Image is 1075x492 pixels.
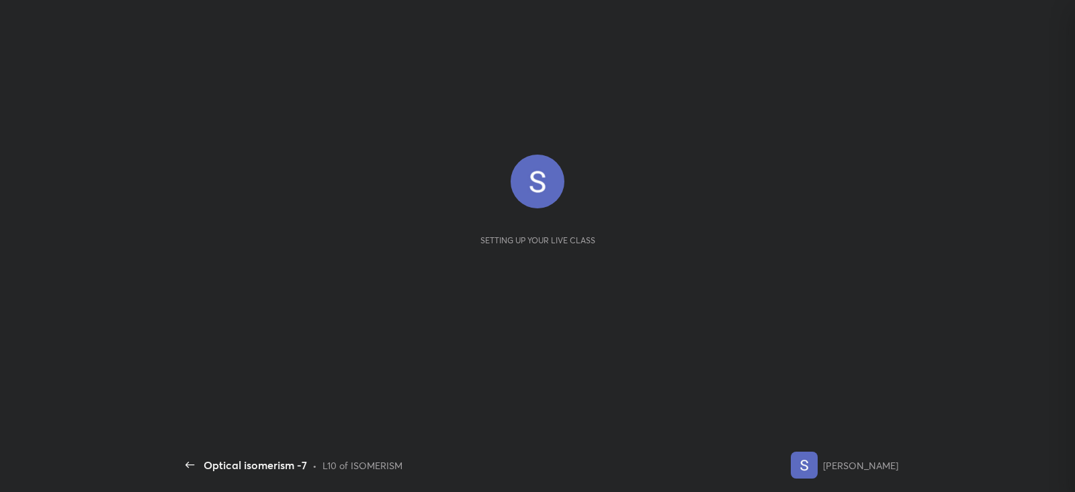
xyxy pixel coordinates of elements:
[823,458,898,473] div: [PERSON_NAME]
[791,452,818,479] img: bb95df82c44d47e1b2999f09e70f07e1.35099235_3
[480,235,595,245] div: Setting up your live class
[204,457,307,473] div: Optical isomerism -7
[322,458,402,473] div: L10 of ISOMERISM
[511,155,564,208] img: bb95df82c44d47e1b2999f09e70f07e1.35099235_3
[312,458,317,473] div: •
